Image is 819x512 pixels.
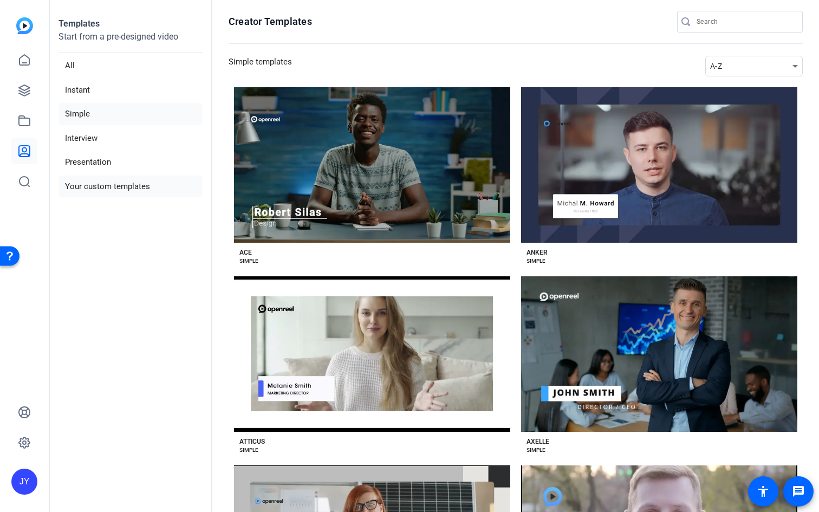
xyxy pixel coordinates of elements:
[792,485,805,498] mat-icon: message
[239,437,265,446] div: ATTICUS
[526,257,545,265] div: SIMPLE
[58,176,203,198] li: Your custom templates
[234,87,510,243] button: Template image
[234,276,510,432] button: Template image
[710,62,722,70] span: A-Z
[697,15,794,28] input: Search
[526,248,548,257] div: ANKER
[526,437,549,446] div: AXELLE
[58,151,203,173] li: Presentation
[229,15,312,28] h1: Creator Templates
[239,257,258,265] div: SIMPLE
[526,446,545,455] div: SIMPLE
[521,87,797,243] button: Template image
[11,469,37,495] div: JY
[239,446,258,455] div: SIMPLE
[229,56,292,76] h3: Simple templates
[58,55,203,77] li: All
[58,103,203,125] li: Simple
[521,276,797,432] button: Template image
[16,17,33,34] img: blue-gradient.svg
[58,18,100,29] strong: Templates
[58,127,203,150] li: Interview
[239,248,252,257] div: ACE
[58,30,203,53] p: Start from a pre-designed video
[757,485,770,498] mat-icon: accessibility
[58,79,203,101] li: Instant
